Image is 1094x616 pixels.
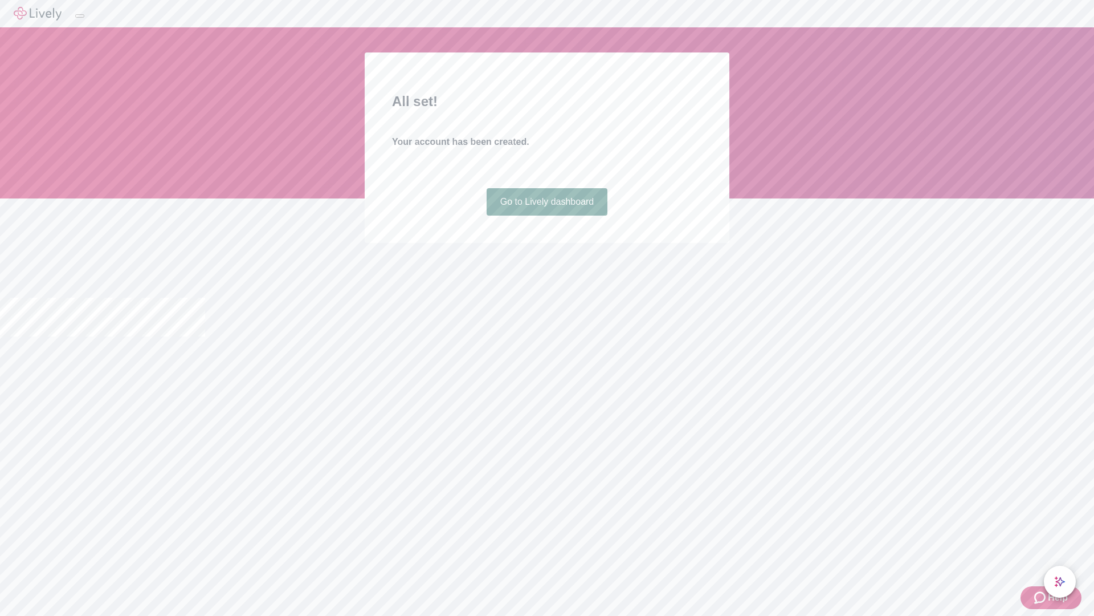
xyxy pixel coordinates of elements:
[487,188,608,216] a: Go to Lively dashboard
[1054,576,1066,587] svg: Lively AI Assistant
[1044,566,1076,598] button: chat
[14,7,62,21] img: Lively
[1020,586,1081,609] button: Zendesk support iconHelp
[392,91,702,112] h2: All set!
[1034,591,1048,605] svg: Zendesk support icon
[75,14,84,18] button: Log out
[392,135,702,149] h4: Your account has been created.
[1048,591,1068,605] span: Help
